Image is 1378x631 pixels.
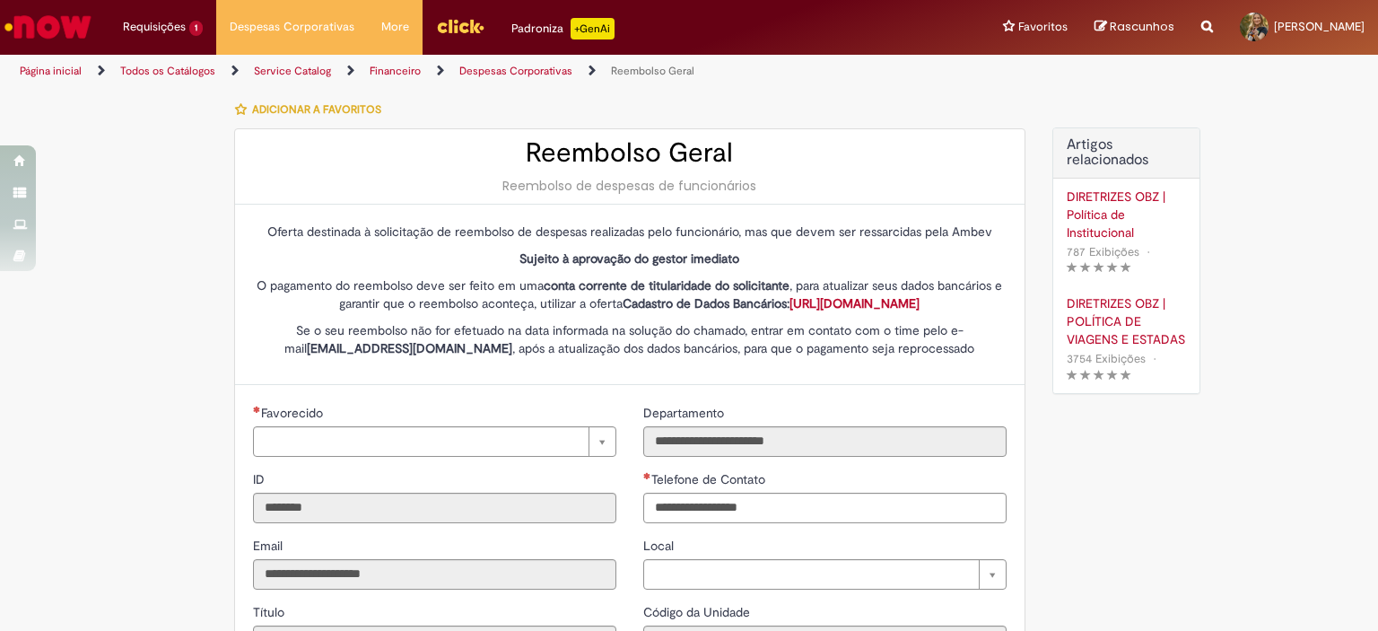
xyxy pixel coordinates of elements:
button: Adicionar a Favoritos [234,91,391,128]
h2: Reembolso Geral [253,138,1007,168]
a: [URL][DOMAIN_NAME] [789,295,920,311]
strong: Sujeito à aprovação do gestor imediato [519,250,739,267]
input: Email [253,559,616,590]
span: Somente leitura - Email [253,538,286,554]
input: Telefone de Contato [643,493,1007,523]
span: Somente leitura - Código da Unidade [643,604,754,620]
a: DIRETRIZES OBZ | POLÍTICA DE VIAGENS E ESTADAS [1067,294,1186,348]
span: Despesas Corporativas [230,18,354,36]
span: • [1143,240,1154,264]
p: O pagamento do reembolso deve ser feito em uma , para atualizar seus dados bancários e garantir q... [253,276,1007,312]
span: 3754 Exibições [1067,351,1146,366]
a: Service Catalog [254,64,331,78]
a: Reembolso Geral [611,64,694,78]
a: Página inicial [20,64,82,78]
span: More [381,18,409,36]
div: Reembolso de despesas de funcionários [253,177,1007,195]
p: Oferta destinada à solicitação de reembolso de despesas realizadas pelo funcionário, mas que deve... [253,223,1007,241]
p: +GenAi [571,18,615,39]
p: Se o seu reembolso não for efetuado na data informada na solução do chamado, entrar em contato co... [253,321,1007,357]
span: Somente leitura - Departamento [643,405,728,421]
span: Telefone de Contato [651,471,769,487]
span: Somente leitura - Título [253,604,288,620]
a: Despesas Corporativas [459,64,572,78]
a: DIRETRIZES OBZ | Política de Institucional [1067,188,1186,241]
ul: Trilhas de página [13,55,905,88]
a: Limpar campo Favorecido [253,426,616,457]
div: Padroniza [511,18,615,39]
span: Favoritos [1018,18,1068,36]
input: Departamento [643,426,1007,457]
span: 787 Exibições [1067,244,1139,259]
span: Somente leitura - ID [253,471,268,487]
a: Rascunhos [1095,19,1174,36]
strong: [EMAIL_ADDRESS][DOMAIN_NAME] [307,340,512,356]
label: Somente leitura - Título [253,603,288,621]
span: Obrigatório Preenchido [643,472,651,479]
span: Necessários - Favorecido [261,405,327,421]
a: Limpar campo Local [643,559,1007,590]
img: ServiceNow [2,9,94,45]
label: Somente leitura - ID [253,470,268,488]
label: Somente leitura - Departamento [643,404,728,422]
span: 1 [189,21,203,36]
a: Todos os Catálogos [120,64,215,78]
span: Rascunhos [1110,18,1174,35]
span: Adicionar a Favoritos [252,102,381,117]
span: Requisições [123,18,186,36]
strong: conta corrente de titularidade do solicitante [544,277,789,294]
span: Local [643,538,677,554]
img: click_logo_yellow_360x200.png [436,13,484,39]
span: Necessários [253,406,261,413]
span: [PERSON_NAME] [1274,19,1365,34]
label: Somente leitura - Código da Unidade [643,603,754,621]
input: ID [253,493,616,523]
a: Financeiro [370,64,421,78]
h3: Artigos relacionados [1067,137,1186,169]
span: • [1149,346,1160,371]
strong: Cadastro de Dados Bancários: [623,295,920,311]
label: Somente leitura - Email [253,537,286,555]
